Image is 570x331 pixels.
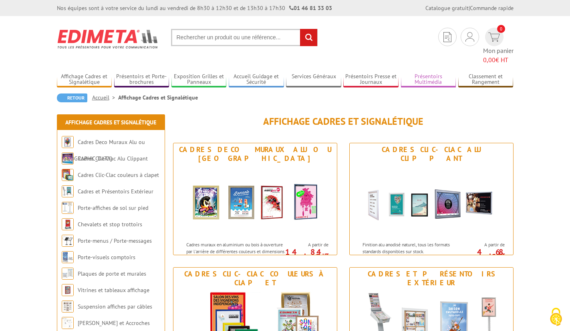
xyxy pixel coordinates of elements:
[78,155,148,162] a: Cadres Clic-Clac Alu Clippant
[62,136,74,148] img: Cadres Deco Muraux Alu ou Bois
[78,270,146,277] a: Plaques de porte et murales
[171,73,227,86] a: Exposition Grilles et Panneaux
[62,301,74,313] img: Suspension affiches par câbles
[465,32,474,42] img: devis rapide
[425,4,514,12] div: |
[357,165,506,237] img: Cadres Clic-Clac Alu Clippant
[425,4,469,12] a: Catalogue gratuit
[62,202,74,214] img: Porte-affiches de sol sur pied
[542,304,570,331] button: Cookies (fenêtre modale)
[286,73,341,86] a: Services Généraux
[401,73,456,86] a: Présentoirs Multimédia
[57,73,112,86] a: Affichage Cadres et Signalétique
[62,138,145,162] a: Cadres Deco Muraux Alu ou [GEOGRAPHIC_DATA]
[62,235,74,247] img: Porte-menus / Porte-messages
[78,303,152,310] a: Suspension affiches par câbles
[464,242,505,248] span: A partir de
[289,4,332,12] strong: 01 46 81 33 03
[288,242,328,248] span: A partir de
[483,28,514,65] a: devis rapide 0 Mon panier 0,00€ HT
[458,73,514,86] a: Classement et Rangement
[78,221,142,228] a: Chevalets et stop trottoirs
[175,270,335,287] div: Cadres Clic-Clac couleurs à clapet
[499,252,505,259] sup: HT
[470,4,514,12] a: Commande rapide
[352,145,511,163] div: Cadres Clic-Clac Alu Clippant
[62,169,74,181] img: Cadres Clic-Clac couleurs à clapet
[322,252,328,259] sup: HT
[173,116,514,127] h1: Affichage Cadres et Signalétique
[443,32,451,42] img: devis rapide
[460,250,505,259] p: 4.68 €
[497,25,505,33] span: 0
[284,250,328,259] p: 14.84 €
[62,284,74,296] img: Vitrines et tableaux affichage
[546,307,566,327] img: Cookies (fenêtre modale)
[78,171,159,179] a: Cadres Clic-Clac couleurs à clapet
[57,93,87,102] a: Retour
[78,254,135,261] a: Porte-visuels comptoirs
[78,237,152,244] a: Porte-menus / Porte-messages
[186,241,286,269] p: Cadres muraux en aluminium ou bois à ouverture par l'arrière de différentes couleurs et dimension...
[78,286,149,294] a: Vitrines et tableaux affichage
[62,251,74,263] img: Porte-visuels comptoirs
[363,241,462,255] p: Finition alu anodisé naturel, tous les formats standards disponibles sur stock.
[57,24,159,54] img: Edimeta
[118,93,198,102] li: Affichage Cadres et Signalétique
[92,94,118,101] a: Accueil
[65,119,156,126] a: Affichage Cadres et Signalétique
[78,188,153,195] a: Cadres et Présentoirs Extérieur
[488,32,500,42] img: devis rapide
[343,73,399,86] a: Présentoirs Presse et Journaux
[229,73,284,86] a: Accueil Guidage et Sécurité
[62,317,74,329] img: Cimaises et Accroches tableaux
[352,270,511,287] div: Cadres et Présentoirs Extérieur
[173,143,337,255] a: Cadres Deco Muraux Alu ou [GEOGRAPHIC_DATA] Cadres Deco Muraux Alu ou Bois Cadres muraux en alumi...
[181,165,329,237] img: Cadres Deco Muraux Alu ou Bois
[171,29,318,46] input: Rechercher un produit ou une référence...
[483,56,495,64] span: 0,00
[483,55,514,65] span: € HT
[62,218,74,230] img: Chevalets et stop trottoirs
[57,4,332,12] div: Nos équipes sont à votre service du lundi au vendredi de 8h30 à 12h30 et de 13h30 à 17h30
[349,143,514,255] a: Cadres Clic-Clac Alu Clippant Cadres Clic-Clac Alu Clippant Finition alu anodisé naturel, tous le...
[114,73,169,86] a: Présentoirs et Porte-brochures
[78,204,148,211] a: Porte-affiches de sol sur pied
[300,29,317,46] input: rechercher
[62,185,74,197] img: Cadres et Présentoirs Extérieur
[62,268,74,280] img: Plaques de porte et murales
[483,46,514,65] span: Mon panier
[175,145,335,163] div: Cadres Deco Muraux Alu ou [GEOGRAPHIC_DATA]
